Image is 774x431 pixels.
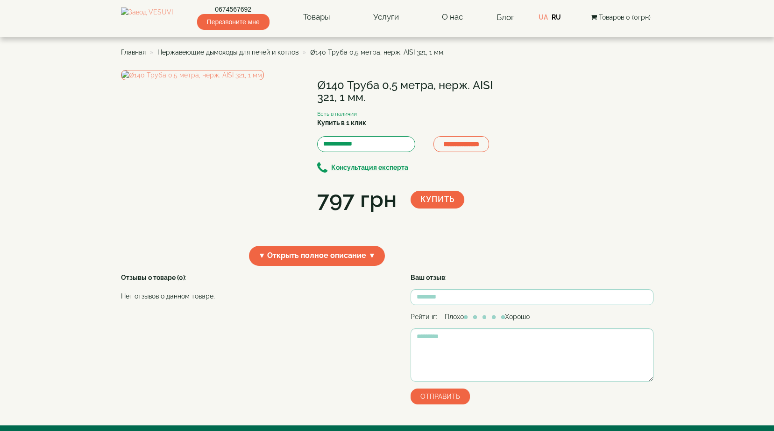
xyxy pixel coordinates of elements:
span: Ø140 Труба 0,5 метра, нерж. AISI 321, 1 мм. [310,49,445,56]
strong: Отзывы о товаре (0) [121,274,185,281]
a: О нас [433,7,472,28]
div: Рейтинг: Плохо Хорошо [411,312,653,321]
div: : [121,273,387,306]
div: 797 грн [317,184,397,215]
h1: Ø140 Труба 0,5 метра, нерж. AISI 321, 1 мм. [317,79,513,104]
a: Нержавеющие дымоходы для печей и котлов [157,49,298,56]
a: Блог [497,13,514,22]
label: Купить в 1 клик [317,118,366,127]
a: Товары [294,7,340,28]
button: Отправить [411,389,470,404]
img: Завод VESUVI [121,7,173,27]
a: 0674567692 [197,5,270,14]
span: ▼ Открыть полное описание ▼ [249,246,385,266]
div: : [411,273,653,282]
span: Товаров 0 (0грн) [599,14,651,21]
button: Купить [411,191,464,209]
small: Есть в наличии [317,111,357,117]
p: Нет отзывов о данном товаре. [121,292,387,301]
a: UA [539,14,548,21]
button: Товаров 0 (0грн) [588,12,653,22]
span: Перезвоните мне [197,14,270,30]
a: RU [552,14,561,21]
a: Услуги [364,7,408,28]
img: Ø140 Труба 0,5 метра, нерж. AISI 321, 1 мм. [121,70,264,80]
a: Главная [121,49,146,56]
strong: Ваш отзыв [411,274,445,281]
b: Консультация експерта [331,164,408,172]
